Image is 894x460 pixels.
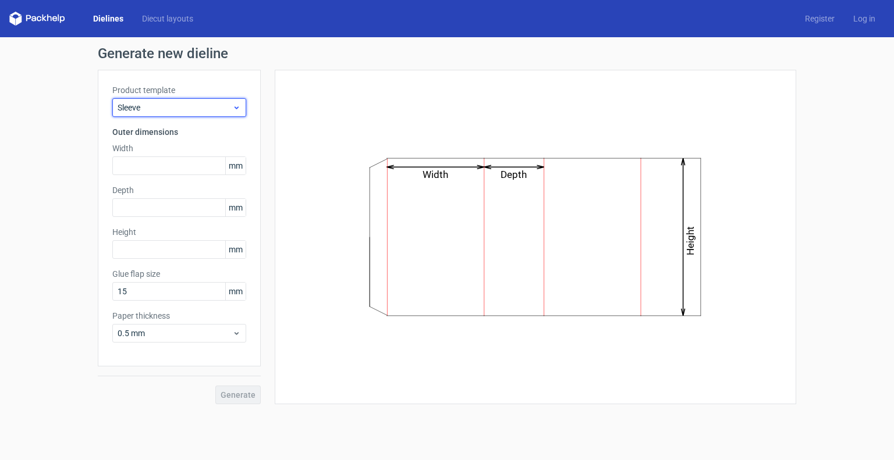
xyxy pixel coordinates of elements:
span: mm [225,199,246,216]
a: Diecut layouts [133,13,203,24]
a: Log in [844,13,885,24]
label: Paper thickness [112,310,246,322]
label: Depth [112,184,246,196]
span: mm [225,157,246,174]
text: Depth [501,169,527,180]
label: Glue flap size [112,268,246,280]
h3: Outer dimensions [112,126,246,138]
h1: Generate new dieline [98,47,796,60]
span: mm [225,283,246,300]
span: mm [225,241,246,258]
label: Width [112,142,246,154]
a: Register [796,13,844,24]
text: Height [685,226,697,255]
label: Product template [112,84,246,96]
text: Width [423,169,449,180]
span: 0.5 mm [118,327,232,339]
a: Dielines [84,13,133,24]
label: Height [112,226,246,238]
span: Sleeve [118,102,232,113]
